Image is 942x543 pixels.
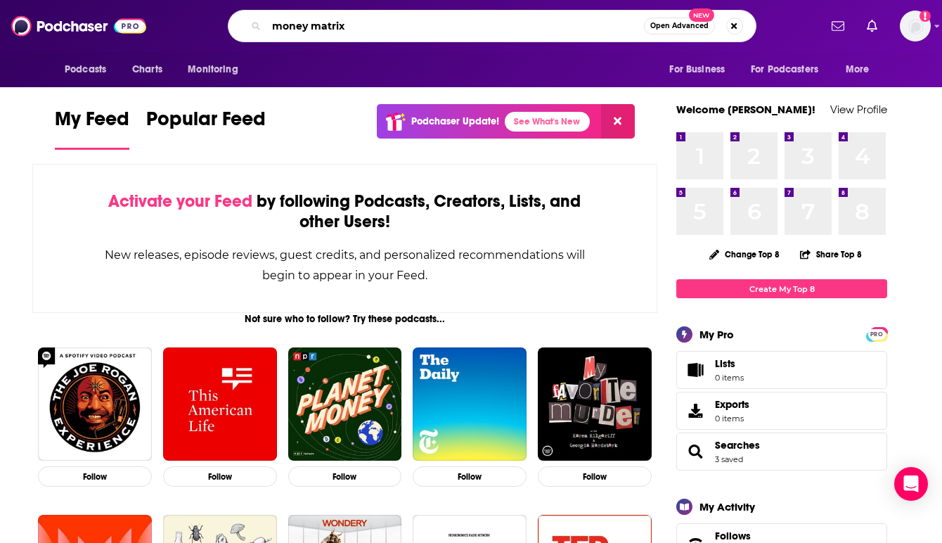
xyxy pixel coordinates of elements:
[715,454,743,464] a: 3 saved
[689,8,714,22] span: New
[659,56,742,83] button: open menu
[288,347,402,461] img: Planet Money
[266,15,644,37] input: Search podcasts, credits, & more...
[132,60,162,79] span: Charts
[799,241,863,268] button: Share Top 8
[676,351,887,389] a: Lists
[715,357,744,370] span: Lists
[413,466,527,487] button: Follow
[715,357,735,370] span: Lists
[900,11,931,41] button: Show profile menu
[699,328,734,341] div: My Pro
[676,433,887,471] span: Searches
[163,466,277,487] button: Follow
[846,60,870,79] span: More
[836,56,887,83] button: open menu
[538,347,652,461] img: My Favorite Murder with Karen Kilgariff and Georgia Hardstark
[681,401,709,421] span: Exports
[38,466,152,487] button: Follow
[108,191,252,212] span: Activate your Feed
[868,328,885,339] a: PRO
[103,245,586,286] div: New releases, episode reviews, guest credits, and personalized recommendations will begin to appe...
[715,398,749,411] span: Exports
[644,18,715,34] button: Open AdvancedNew
[751,60,818,79] span: For Podcasters
[288,466,402,487] button: Follow
[900,11,931,41] span: Logged in as HughE
[715,439,760,452] a: Searches
[146,107,266,150] a: Popular Feed
[701,245,788,263] button: Change Top 8
[228,10,756,42] div: Search podcasts, credits, & more...
[11,13,146,39] img: Podchaser - Follow, Share and Rate Podcasts
[505,112,590,132] a: See What's New
[178,56,256,83] button: open menu
[900,11,931,41] img: User Profile
[676,392,887,430] a: Exports
[413,347,527,461] img: The Daily
[861,14,883,38] a: Show notifications dropdown
[123,56,171,83] a: Charts
[163,347,277,461] img: This American Life
[715,373,744,383] span: 0 items
[699,500,755,513] div: My Activity
[676,279,887,298] a: Create My Top 8
[65,60,106,79] span: Podcasts
[411,115,499,127] p: Podchaser Update!
[650,23,709,30] span: Open Advanced
[894,467,928,501] div: Open Intercom Messenger
[681,442,709,461] a: Searches
[146,107,266,139] span: Popular Feed
[676,103,815,116] a: Welcome [PERSON_NAME]!
[188,60,238,79] span: Monitoring
[830,103,887,116] a: View Profile
[868,329,885,340] span: PRO
[715,530,751,542] span: Follows
[920,11,931,22] svg: Add a profile image
[681,360,709,380] span: Lists
[715,414,749,423] span: 0 items
[55,107,129,150] a: My Feed
[55,56,124,83] button: open menu
[715,530,844,542] a: Follows
[742,56,839,83] button: open menu
[32,313,657,325] div: Not sure who to follow? Try these podcasts...
[826,14,850,38] a: Show notifications dropdown
[538,466,652,487] button: Follow
[669,60,725,79] span: For Business
[103,191,586,232] div: by following Podcasts, Creators, Lists, and other Users!
[55,107,129,139] span: My Feed
[38,347,152,461] img: The Joe Rogan Experience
